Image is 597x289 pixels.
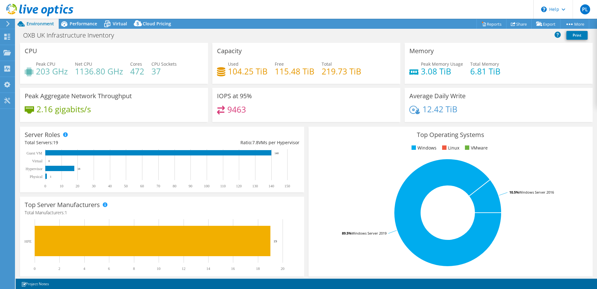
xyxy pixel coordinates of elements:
h4: 2.16 gigabits/s [37,106,91,113]
li: Linux [441,144,459,151]
text: 2 [58,266,60,271]
li: VMware [463,144,488,151]
text: 18 [256,266,260,271]
span: Net CPU [75,61,92,67]
text: 18 [77,167,81,170]
text: 80 [173,184,176,188]
h3: Top Operating Systems [313,131,588,138]
span: 7.8 [252,139,259,145]
text: 90 [189,184,192,188]
text: 150 [284,184,290,188]
text: 70 [156,184,160,188]
text: 8 [133,266,135,271]
text: 100 [204,184,210,188]
text: 140 [269,184,274,188]
span: Environment [27,21,54,27]
h4: 6.81 TiB [470,68,501,75]
tspan: Windows Server 2016 [519,190,554,195]
span: Virtual [113,21,127,27]
tspan: Windows Server 2019 [352,231,387,236]
text: 4 [83,266,85,271]
span: Free [275,61,284,67]
tspan: 89.5% [342,231,352,236]
text: 6 [108,266,110,271]
text: Hypervisor [26,167,42,171]
span: Peak Memory Usage [421,61,463,67]
a: More [560,19,589,29]
text: Physical [30,175,42,179]
h3: Average Daily Write [409,93,466,99]
text: 110 [220,184,226,188]
text: 0 [48,160,50,163]
text: 16 [231,266,235,271]
h4: 203 GHz [36,68,68,75]
svg: \n [541,7,547,12]
text: 60 [140,184,144,188]
h1: OXB UK Infrastructure Inventory [20,32,124,39]
a: Share [506,19,532,29]
text: Virtual [32,159,43,163]
text: 0 [44,184,46,188]
text: 10 [157,266,160,271]
h3: Top Server Manufacturers [25,201,100,208]
span: Used [228,61,239,67]
span: 1 [65,210,67,215]
text: 120 [236,184,242,188]
a: Print [566,31,588,40]
a: Reports [476,19,506,29]
h4: 472 [130,68,144,75]
span: Peak CPU [36,61,55,67]
text: 140 [274,152,279,155]
text: 10 [60,184,63,188]
h3: Peak Aggregate Network Throughput [25,93,132,99]
text: HPE [24,239,32,244]
text: 20 [76,184,79,188]
h4: 12.42 TiB [422,106,457,113]
h4: 9463 [227,106,246,113]
h4: 104.25 TiB [228,68,268,75]
h4: 115.48 TiB [275,68,314,75]
span: PL [580,4,590,14]
span: 19 [53,139,58,145]
text: 12 [182,266,185,271]
h4: Total Manufacturers: [25,209,299,216]
h3: Server Roles [25,131,60,138]
h3: IOPS at 95% [217,93,252,99]
li: Windows [410,144,437,151]
h3: Memory [409,48,434,54]
h4: 3.08 TiB [421,68,463,75]
h4: 37 [151,68,177,75]
tspan: 10.5% [509,190,519,195]
div: Total Servers: [25,139,162,146]
text: Guest VM [27,151,42,155]
h3: CPU [25,48,37,54]
a: Project Notes [17,280,53,288]
text: 130 [252,184,258,188]
h3: Capacity [217,48,242,54]
text: 40 [108,184,112,188]
text: 14 [206,266,210,271]
h4: 1136.80 GHz [75,68,123,75]
span: Cores [130,61,142,67]
text: 50 [124,184,128,188]
text: 0 [34,266,36,271]
a: Export [531,19,560,29]
span: CPU Sockets [151,61,177,67]
span: Performance [70,21,97,27]
text: 20 [281,266,284,271]
text: 19 [274,239,277,243]
div: Ratio: VMs per Hypervisor [162,139,299,146]
span: Cloud Pricing [143,21,171,27]
text: 1 [50,175,52,178]
span: Total Memory [470,61,499,67]
h4: 219.73 TiB [322,68,361,75]
text: 30 [92,184,96,188]
span: Total [322,61,332,67]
